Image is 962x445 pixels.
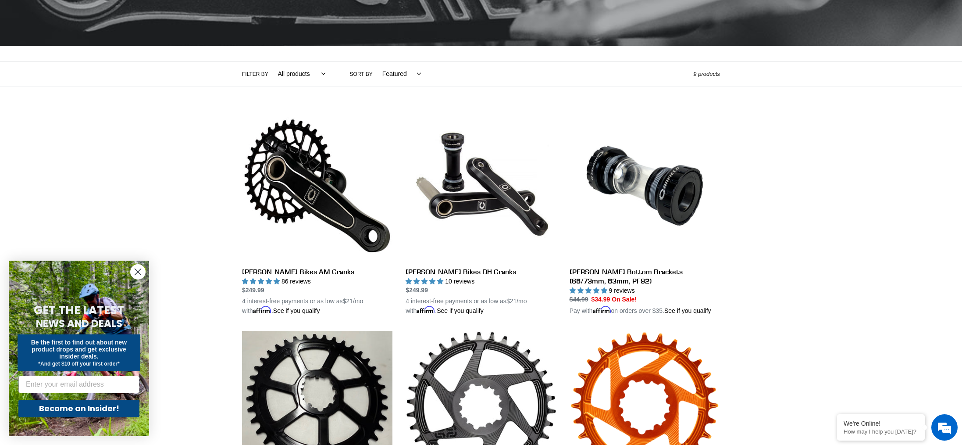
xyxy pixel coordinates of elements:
[18,400,139,417] button: Become an Insider!
[693,71,720,77] span: 9 products
[18,376,139,393] input: Enter your email address
[34,302,124,318] span: GET THE LATEST
[130,264,146,280] button: Close dialog
[36,316,122,330] span: NEWS AND DEALS
[31,339,127,360] span: Be the first to find out about new product drops and get exclusive insider deals.
[844,420,918,427] div: We're Online!
[350,70,373,78] label: Sort by
[242,70,268,78] label: Filter by
[38,361,119,367] span: *And get $10 off your first order*
[844,428,918,435] p: How may I help you today?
